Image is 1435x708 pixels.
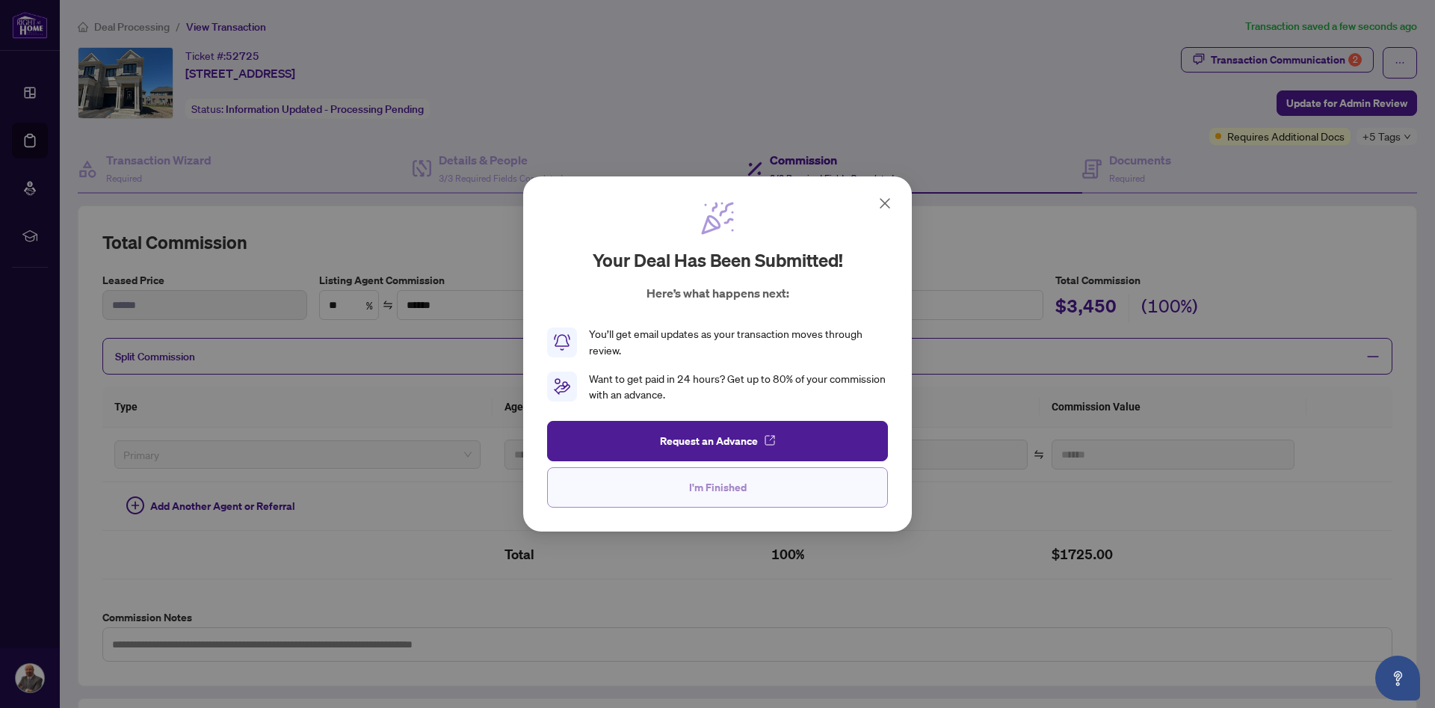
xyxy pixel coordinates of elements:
[547,421,888,461] button: Request an Advance
[689,475,747,499] span: I'm Finished
[646,284,789,302] p: Here’s what happens next:
[593,248,843,272] h2: Your deal has been submitted!
[589,371,888,404] div: Want to get paid in 24 hours? Get up to 80% of your commission with an advance.
[589,326,888,359] div: You’ll get email updates as your transaction moves through review.
[660,429,758,453] span: Request an Advance
[1375,656,1420,701] button: Open asap
[547,467,888,508] button: I'm Finished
